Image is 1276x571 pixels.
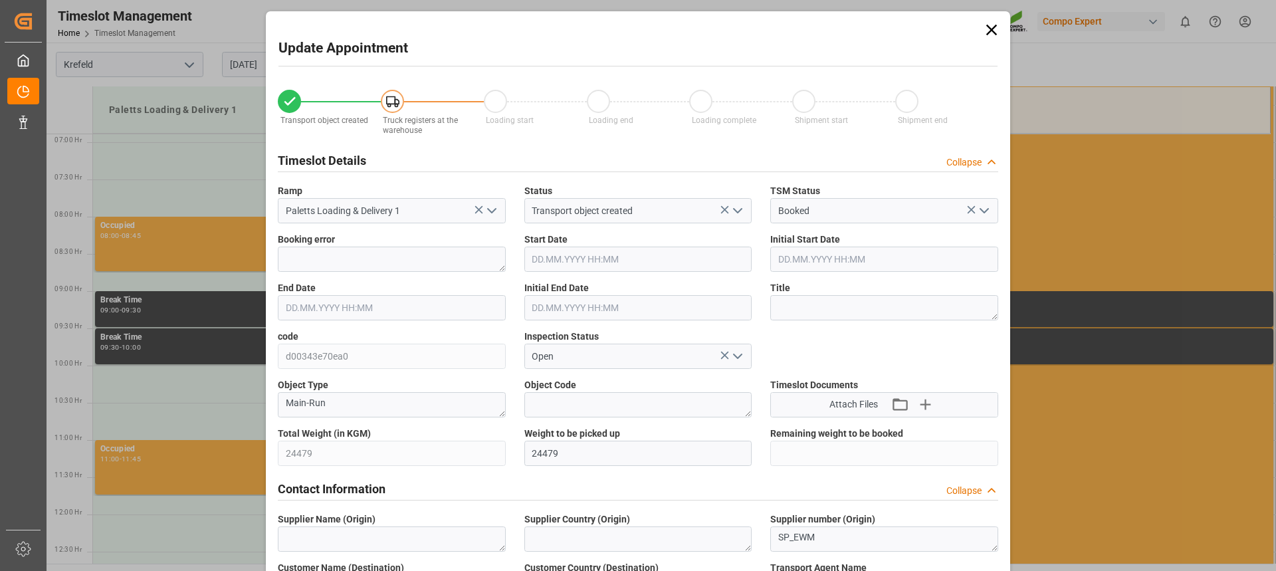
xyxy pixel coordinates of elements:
[770,526,998,552] textarea: SP_EWM
[973,201,993,221] button: open menu
[278,378,328,392] span: Object Type
[589,116,633,125] span: Loading end
[770,513,875,526] span: Supplier number (Origin)
[524,184,552,198] span: Status
[524,295,752,320] input: DD.MM.YYYY HH:MM
[278,480,385,498] h2: Contact Information
[727,346,747,367] button: open menu
[770,184,820,198] span: TSM Status
[524,378,576,392] span: Object Code
[524,513,630,526] span: Supplier Country (Origin)
[829,398,878,411] span: Attach Files
[946,156,982,170] div: Collapse
[524,233,568,247] span: Start Date
[770,247,998,272] input: DD.MM.YYYY HH:MM
[278,295,506,320] input: DD.MM.YYYY HH:MM
[770,378,858,392] span: Timeslot Documents
[524,281,589,295] span: Initial End Date
[480,201,500,221] button: open menu
[770,281,790,295] span: Title
[524,427,620,441] span: Weight to be picked up
[278,513,375,526] span: Supplier Name (Origin)
[278,330,298,344] span: code
[524,247,752,272] input: DD.MM.YYYY HH:MM
[278,38,408,59] h2: Update Appointment
[278,392,506,417] textarea: Main-Run
[278,152,366,170] h2: Timeslot Details
[898,116,948,125] span: Shipment end
[770,427,903,441] span: Remaining weight to be booked
[383,116,458,135] span: Truck registers at the warehouse
[727,201,747,221] button: open menu
[692,116,756,125] span: Loading complete
[795,116,848,125] span: Shipment start
[278,281,316,295] span: End Date
[278,233,335,247] span: Booking error
[278,198,506,223] input: Type to search/select
[524,330,599,344] span: Inspection Status
[946,484,982,498] div: Collapse
[770,233,840,247] span: Initial Start Date
[524,198,752,223] input: Type to search/select
[280,116,368,125] span: Transport object created
[278,427,371,441] span: Total Weight (in KGM)
[486,116,534,125] span: Loading start
[278,184,302,198] span: Ramp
